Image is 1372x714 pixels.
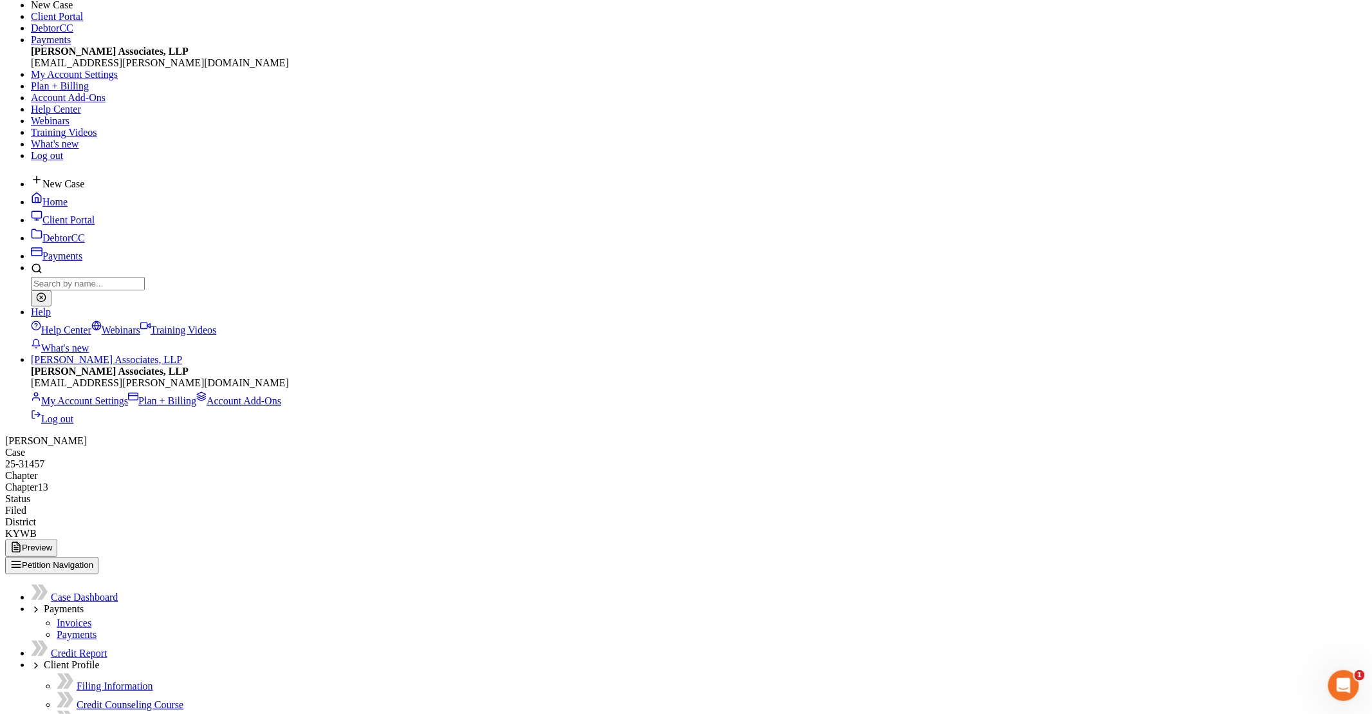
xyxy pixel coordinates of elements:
[31,377,289,388] span: [EMAIL_ADDRESS][PERSON_NAME][DOMAIN_NAME]
[91,324,140,335] a: Webinars
[57,617,91,628] a: Invoices
[5,493,1367,505] div: Status
[57,629,97,640] a: Payments
[77,681,153,691] a: Filing Information
[31,214,95,225] a: Client Portal
[31,324,91,335] a: Help Center
[31,250,82,261] a: Payments
[31,46,189,57] strong: [PERSON_NAME] Associates, LLP
[31,196,68,207] a: Home
[31,92,106,103] a: Account Add-Ons
[5,435,87,446] span: [PERSON_NAME]
[5,528,1367,540] div: KYWB
[31,343,89,353] a: What's new
[31,115,70,126] a: Webinars
[31,104,81,115] a: Help Center
[31,23,73,33] a: DebtorCC
[51,648,107,659] a: Credit Report
[196,395,281,406] a: Account Add-Ons
[31,232,85,243] a: DebtorCC
[44,603,84,614] span: Payments
[5,516,1367,528] div: District
[31,395,128,406] a: My Account Settings
[42,178,84,189] span: New Case
[31,150,63,161] a: Log out
[51,592,118,603] a: Case Dashboard
[5,557,98,574] button: Petition Navigation
[44,659,100,670] span: Client Profile
[31,318,1367,354] div: Help
[5,458,1367,470] div: 25-31457
[1328,670,1359,701] iframe: Intercom live chat
[1355,670,1365,681] span: 1
[31,11,83,22] a: Client Portal
[31,57,289,68] span: [EMAIL_ADDRESS][PERSON_NAME][DOMAIN_NAME]
[5,540,57,557] button: Preview
[77,699,183,710] a: Credit Counseling Course
[31,34,71,45] a: Payments
[128,395,196,406] a: Plan + Billing
[31,366,1367,425] div: [PERSON_NAME] Associates, LLP
[5,482,1367,493] div: Chapter
[31,277,145,290] input: Search by name...
[31,138,79,149] a: What's new
[140,324,217,335] a: Training Videos
[31,354,182,365] a: [PERSON_NAME] Associates, LLP
[31,366,189,377] strong: [PERSON_NAME] Associates, LLP
[38,482,48,493] span: 13
[31,80,89,91] a: Plan + Billing
[31,69,118,80] a: My Account Settings
[5,447,1367,458] div: Case
[31,413,73,424] a: Log out
[5,470,1367,482] div: Chapter
[31,127,97,138] a: Training Videos
[5,505,1367,516] div: Filed
[31,306,51,317] a: Help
